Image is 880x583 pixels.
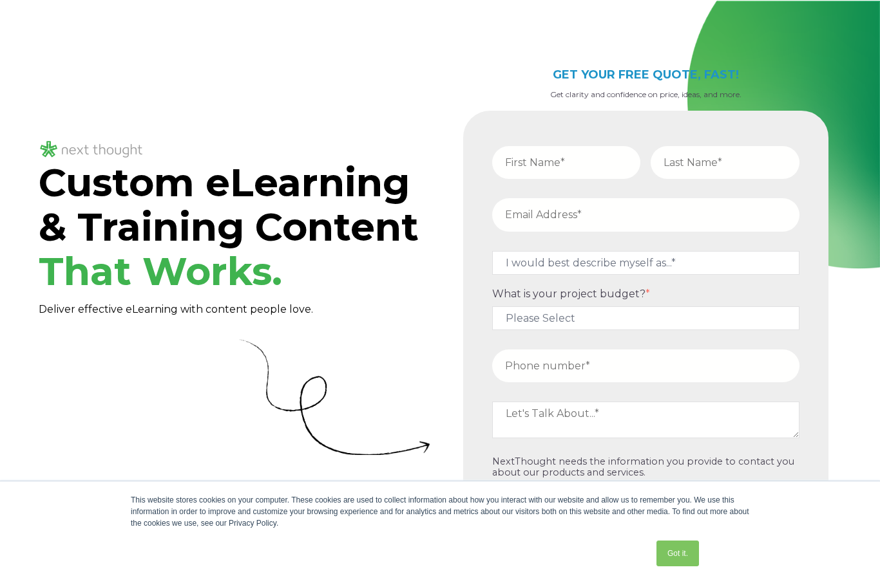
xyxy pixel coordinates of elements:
input: Email Address* [492,198,799,231]
img: Curly Arrow [239,338,430,455]
span: Deliver effective eLearning with content people love. [39,303,313,315]
input: Phone number* [492,349,799,382]
input: First Name* [492,146,641,179]
p: NextThought needs the information you provide to contact you about our products and services. [492,456,799,479]
span: Custom eLearning & Training Content [39,159,419,295]
img: NT_Logo_LightMode [39,139,144,160]
span: What is your project budget? [492,288,646,300]
input: Last Name* [651,146,799,179]
span: That Works. [39,248,282,295]
a: Got it. [656,541,699,566]
span: Get clarity and confidence on price, ideas, and more. [550,89,741,99]
div: This website stores cookies on your computer. These cookies are used to collect information about... [131,494,749,529]
span: GET YOUR FREE QUOTE, FAST! [553,68,739,82]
